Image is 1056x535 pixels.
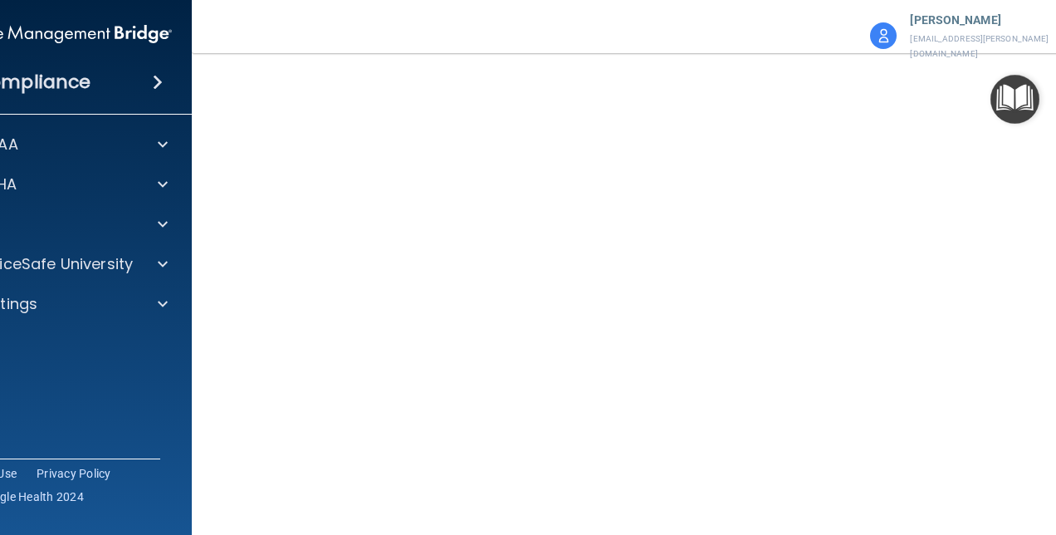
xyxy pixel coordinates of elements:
a: Privacy Policy [37,465,111,482]
img: avatar.17b06cb7.svg [870,22,897,49]
button: Open Resource Center [990,75,1039,124]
